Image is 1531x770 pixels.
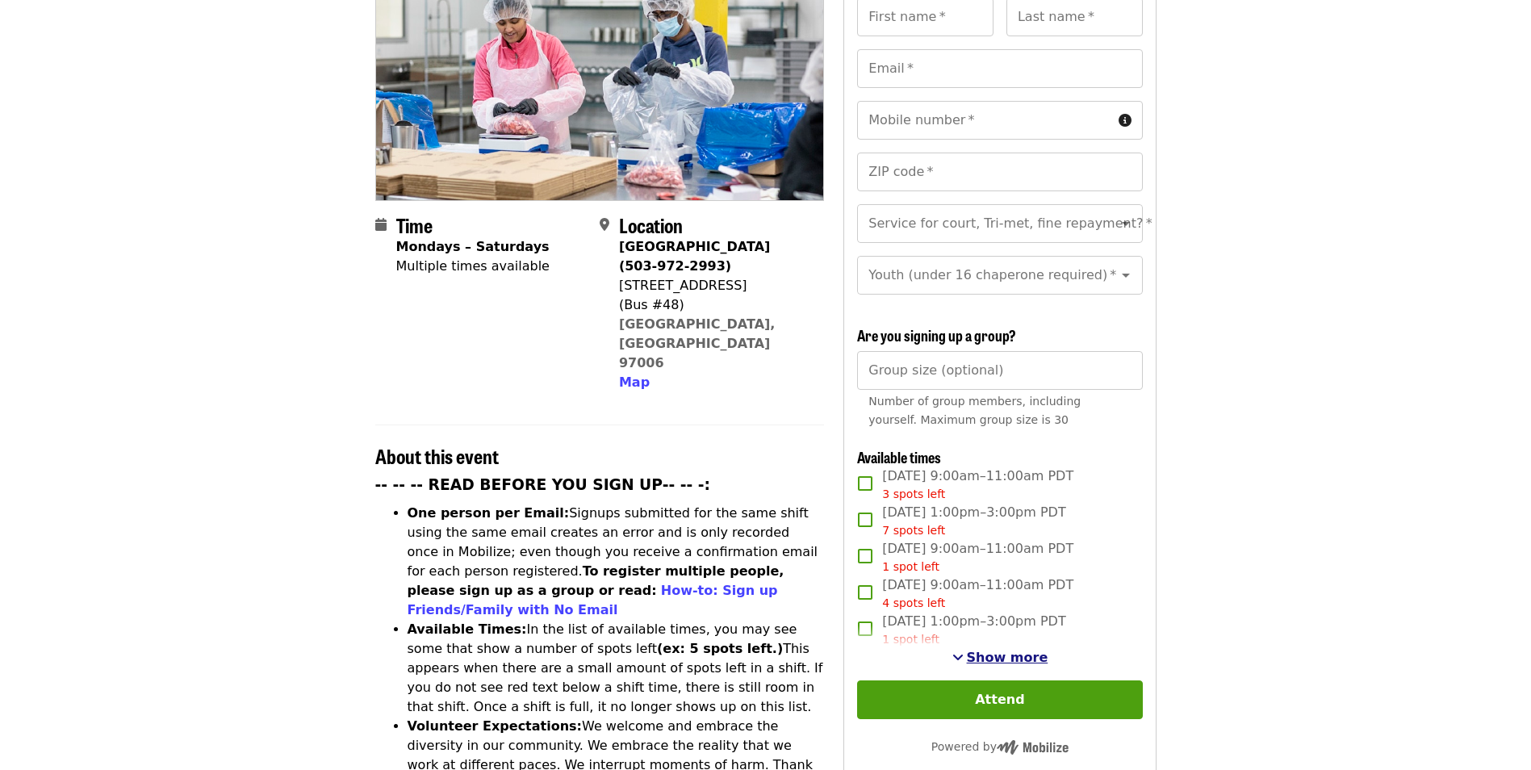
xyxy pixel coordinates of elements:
[857,680,1142,719] button: Attend
[375,476,711,493] strong: -- -- -- READ BEFORE YOU SIGN UP-- -- -:
[857,153,1142,191] input: ZIP code
[408,718,583,734] strong: Volunteer Expectations:
[396,239,550,254] strong: Mondays – Saturdays
[857,446,941,467] span: Available times
[857,49,1142,88] input: Email
[857,101,1111,140] input: Mobile number
[882,503,1065,539] span: [DATE] 1:00pm–3:00pm PDT
[1115,264,1137,287] button: Open
[619,375,650,390] span: Map
[408,583,778,617] a: How-to: Sign up Friends/Family with No Email
[619,239,770,274] strong: [GEOGRAPHIC_DATA] (503-972-2993)
[882,524,945,537] span: 7 spots left
[375,217,387,232] i: calendar icon
[396,211,433,239] span: Time
[619,316,776,370] a: [GEOGRAPHIC_DATA], [GEOGRAPHIC_DATA] 97006
[931,740,1069,753] span: Powered by
[408,505,570,521] strong: One person per Email:
[408,620,825,717] li: In the list of available times, you may see some that show a number of spots left This appears wh...
[375,441,499,470] span: About this event
[882,633,939,646] span: 1 spot left
[882,467,1073,503] span: [DATE] 9:00am–11:00am PDT
[882,575,1073,612] span: [DATE] 9:00am–11:00am PDT
[882,612,1065,648] span: [DATE] 1:00pm–3:00pm PDT
[882,596,945,609] span: 4 spots left
[408,621,527,637] strong: Available Times:
[619,295,811,315] div: (Bus #48)
[967,650,1048,665] span: Show more
[408,504,825,620] li: Signups submitted for the same shift using the same email creates an error and is only recorded o...
[857,351,1142,390] input: [object Object]
[1119,113,1132,128] i: circle-info icon
[857,324,1016,345] span: Are you signing up a group?
[882,488,945,500] span: 3 spots left
[882,560,939,573] span: 1 spot left
[882,539,1073,575] span: [DATE] 9:00am–11:00am PDT
[952,648,1048,667] button: See more timeslots
[600,217,609,232] i: map-marker-alt icon
[997,740,1069,755] img: Powered by Mobilize
[1115,212,1137,235] button: Open
[619,373,650,392] button: Map
[657,641,783,656] strong: (ex: 5 spots left.)
[868,395,1081,426] span: Number of group members, including yourself. Maximum group size is 30
[619,211,683,239] span: Location
[396,257,550,276] div: Multiple times available
[408,563,784,598] strong: To register multiple people, please sign up as a group or read:
[619,276,811,295] div: [STREET_ADDRESS]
